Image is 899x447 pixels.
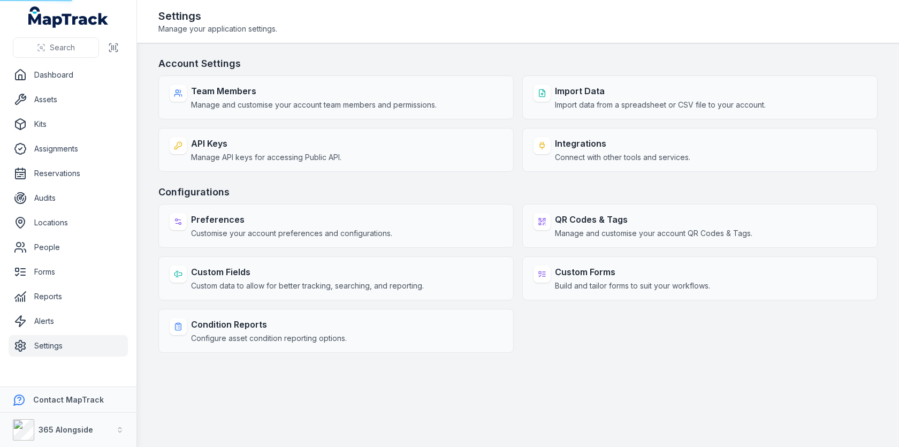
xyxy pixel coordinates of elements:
span: Manage and customise your account QR Codes & Tags. [555,228,752,239]
span: Import data from a spreadsheet or CSV file to your account. [555,100,766,110]
h2: Settings [158,9,277,24]
button: Search [13,37,99,58]
h3: Account Settings [158,56,878,71]
span: Build and tailor forms to suit your workflows. [555,281,710,291]
span: Manage API keys for accessing Public API. [191,152,341,163]
span: Search [50,42,75,53]
h3: Configurations [158,185,878,200]
a: People [9,237,128,258]
a: Settings [9,335,128,357]
strong: API Keys [191,137,341,150]
span: Configure asset condition reporting options. [191,333,347,344]
a: PreferencesCustomise your account preferences and configurations. [158,204,514,248]
a: Team MembersManage and customise your account team members and permissions. [158,75,514,119]
a: Locations [9,212,128,233]
a: Audits [9,187,128,209]
strong: Condition Reports [191,318,347,331]
strong: Team Members [191,85,437,97]
a: MapTrack [28,6,109,28]
strong: Preferences [191,213,392,226]
span: Manage and customise your account team members and permissions. [191,100,437,110]
a: Condition ReportsConfigure asset condition reporting options. [158,309,514,353]
strong: Integrations [555,137,690,150]
a: Assignments [9,138,128,160]
a: Alerts [9,310,128,332]
strong: Custom Forms [555,266,710,278]
a: Kits [9,113,128,135]
strong: Contact MapTrack [33,395,104,404]
a: API KeysManage API keys for accessing Public API. [158,128,514,172]
a: Assets [9,89,128,110]
a: Dashboard [9,64,128,86]
span: Customise your account preferences and configurations. [191,228,392,239]
span: Connect with other tools and services. [555,152,690,163]
a: QR Codes & TagsManage and customise your account QR Codes & Tags. [522,204,878,248]
a: IntegrationsConnect with other tools and services. [522,128,878,172]
span: Manage your application settings. [158,24,277,34]
a: Import DataImport data from a spreadsheet or CSV file to your account. [522,75,878,119]
a: Custom FormsBuild and tailor forms to suit your workflows. [522,256,878,300]
a: Forms [9,261,128,283]
strong: Import Data [555,85,766,97]
strong: Custom Fields [191,266,424,278]
span: Custom data to allow for better tracking, searching, and reporting. [191,281,424,291]
a: Reservations [9,163,128,184]
a: Reports [9,286,128,307]
strong: QR Codes & Tags [555,213,752,226]
a: Custom FieldsCustom data to allow for better tracking, searching, and reporting. [158,256,514,300]
strong: 365 Alongside [39,425,93,434]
